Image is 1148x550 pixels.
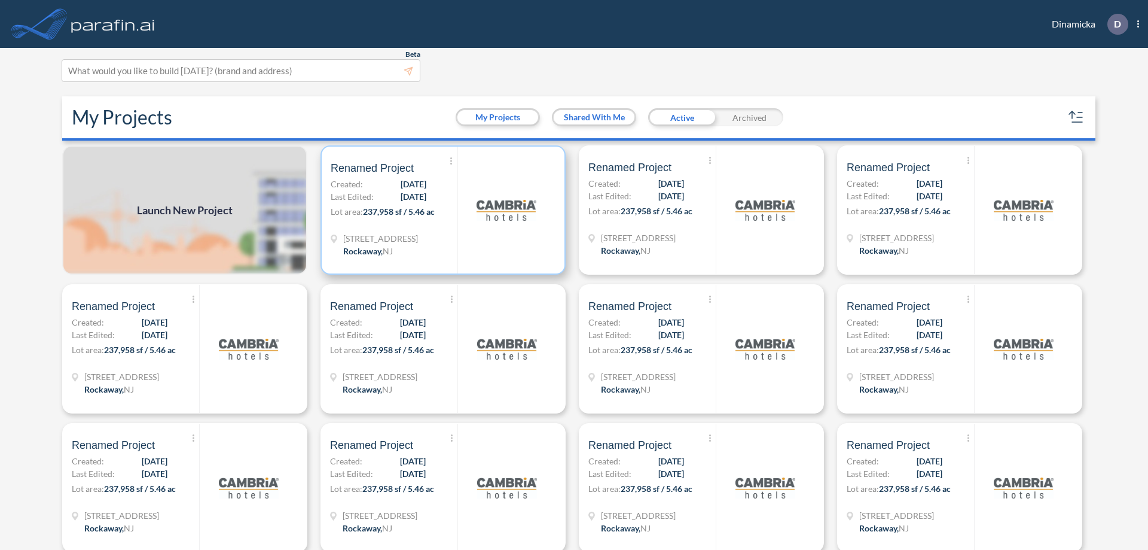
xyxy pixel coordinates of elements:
[104,345,176,355] span: 237,958 sf / 5.46 ac
[601,383,651,396] div: Rockaway, NJ
[847,316,879,329] span: Created:
[382,523,392,533] span: NJ
[343,523,382,533] span: Rockaway ,
[658,467,684,480] span: [DATE]
[457,110,538,124] button: My Projects
[1067,108,1086,127] button: sort
[330,329,373,341] span: Last Edited:
[588,467,631,480] span: Last Edited:
[330,316,362,329] span: Created:
[1114,19,1121,29] p: D
[859,384,899,394] span: Rockaway ,
[72,106,172,129] h2: My Projects
[621,345,692,355] span: 237,958 sf / 5.46 ac
[62,145,307,275] img: add
[621,206,692,216] span: 237,958 sf / 5.46 ac
[343,232,418,245] span: 321 Mt Hope Ave
[601,523,640,533] span: Rockaway ,
[859,523,899,533] span: Rockaway ,
[847,177,879,190] span: Created:
[917,455,942,467] span: [DATE]
[401,178,426,190] span: [DATE]
[735,458,795,518] img: logo
[859,522,909,534] div: Rockaway, NJ
[879,206,951,216] span: 237,958 sf / 5.46 ac
[716,108,783,126] div: Archived
[847,345,879,355] span: Lot area:
[847,329,890,341] span: Last Edited:
[124,384,134,394] span: NJ
[658,455,684,467] span: [DATE]
[588,455,621,467] span: Created:
[330,438,413,452] span: Renamed Project
[400,455,426,467] span: [DATE]
[330,455,362,467] span: Created:
[658,190,684,202] span: [DATE]
[104,484,176,494] span: 237,958 sf / 5.46 ac
[879,484,951,494] span: 237,958 sf / 5.46 ac
[601,245,640,256] span: Rockaway ,
[847,299,930,314] span: Renamed Project
[142,467,167,480] span: [DATE]
[847,206,879,216] span: Lot area:
[601,384,640,394] span: Rockaway ,
[84,522,134,534] div: Rockaway, NJ
[859,245,899,256] span: Rockaway ,
[343,370,417,383] span: 321 Mt Hope Ave
[362,345,434,355] span: 237,958 sf / 5.46 ac
[343,522,392,534] div: Rockaway, NJ
[601,232,676,244] span: 321 Mt Hope Ave
[477,319,537,379] img: logo
[601,244,651,257] div: Rockaway, NJ
[640,245,651,256] span: NJ
[917,467,942,480] span: [DATE]
[879,345,951,355] span: 237,958 sf / 5.46 ac
[72,467,115,480] span: Last Edited:
[343,245,393,257] div: Rockaway, NJ
[917,177,942,190] span: [DATE]
[72,299,155,314] span: Renamed Project
[588,438,671,452] span: Renamed Project
[847,438,930,452] span: Renamed Project
[72,455,104,467] span: Created:
[917,190,942,202] span: [DATE]
[899,245,909,256] span: NJ
[859,370,934,383] span: 321 Mt Hope Ave
[343,509,417,522] span: 321 Mt Hope Ave
[477,458,537,518] img: logo
[84,370,159,383] span: 321 Mt Hope Ave
[84,384,124,394] span: Rockaway ,
[331,178,363,190] span: Created:
[363,206,435,217] span: 237,958 sf / 5.46 ac
[330,484,362,494] span: Lot area:
[640,384,651,394] span: NJ
[383,246,393,256] span: NJ
[859,509,934,522] span: 321 Mt Hope Ave
[601,522,651,534] div: Rockaway, NJ
[142,316,167,329] span: [DATE]
[330,345,362,355] span: Lot area:
[400,467,426,480] span: [DATE]
[601,370,676,383] span: 321 Mt Hope Ave
[994,180,1054,240] img: logo
[331,161,414,175] span: Renamed Project
[72,316,104,329] span: Created:
[899,523,909,533] span: NJ
[219,458,279,518] img: logo
[219,319,279,379] img: logo
[84,523,124,533] span: Rockaway ,
[554,110,634,124] button: Shared With Me
[331,206,363,217] span: Lot area:
[994,458,1054,518] img: logo
[899,384,909,394] span: NJ
[62,145,307,275] a: Launch New Project
[72,329,115,341] span: Last Edited:
[994,319,1054,379] img: logo
[917,316,942,329] span: [DATE]
[588,177,621,190] span: Created:
[69,12,157,36] img: logo
[847,160,930,175] span: Renamed Project
[859,232,934,244] span: 321 Mt Hope Ave
[847,455,879,467] span: Created:
[648,108,716,126] div: Active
